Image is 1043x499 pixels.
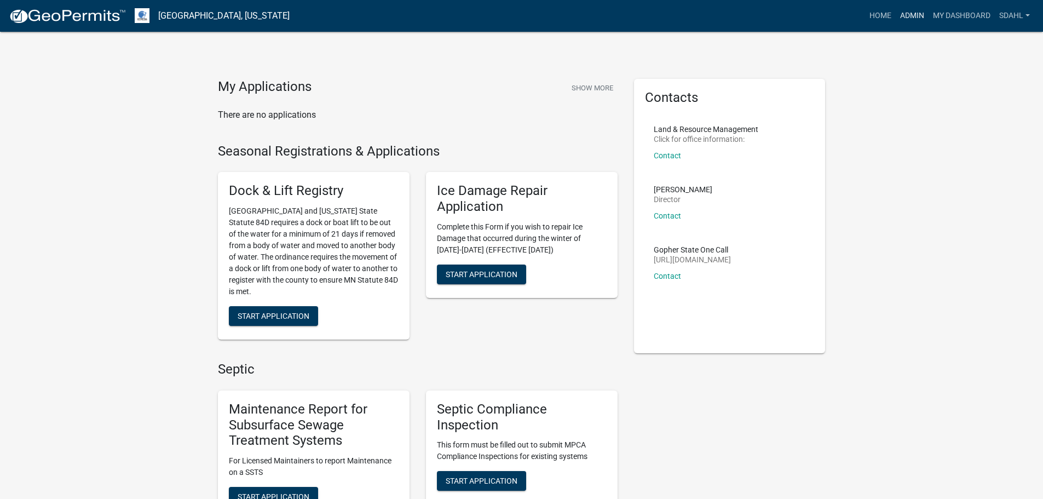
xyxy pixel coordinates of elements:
button: Start Application [229,306,318,326]
h5: Maintenance Report for Subsurface Sewage Treatment Systems [229,402,399,449]
p: [PERSON_NAME] [654,186,712,193]
button: Show More [567,79,618,97]
p: Click for office information: [654,135,758,143]
p: This form must be filled out to submit MPCA Compliance Inspections for existing systems [437,439,607,462]
a: [GEOGRAPHIC_DATA], [US_STATE] [158,7,290,25]
h4: Septic [218,362,618,377]
span: Start Application [446,269,517,278]
p: [GEOGRAPHIC_DATA] and [US_STATE] State Statute 84D requires a dock or boat lift to be out of the ... [229,205,399,297]
a: sdahl [995,5,1034,26]
h4: Seasonal Registrations & Applications [218,144,618,159]
p: Director [654,196,712,203]
p: Complete this Form if you wish to repair Ice Damage that occurred during the winter of [DATE]-[DA... [437,221,607,256]
p: Gopher State One Call [654,246,731,254]
span: Start Application [446,477,517,485]
a: My Dashboard [929,5,995,26]
a: Admin [896,5,929,26]
h5: Dock & Lift Registry [229,183,399,199]
a: Contact [654,211,681,220]
a: Contact [654,272,681,280]
h5: Contacts [645,90,815,106]
span: Start Application [238,312,309,320]
p: [URL][DOMAIN_NAME] [654,256,731,263]
p: For Licensed Maintainers to report Maintenance on a SSTS [229,455,399,478]
img: Otter Tail County, Minnesota [135,8,149,23]
a: Home [865,5,896,26]
button: Start Application [437,265,526,284]
p: Land & Resource Management [654,125,758,133]
h4: My Applications [218,79,312,95]
a: Contact [654,151,681,160]
p: There are no applications [218,108,618,122]
button: Start Application [437,471,526,491]
h5: Ice Damage Repair Application [437,183,607,215]
h5: Septic Compliance Inspection [437,402,607,433]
